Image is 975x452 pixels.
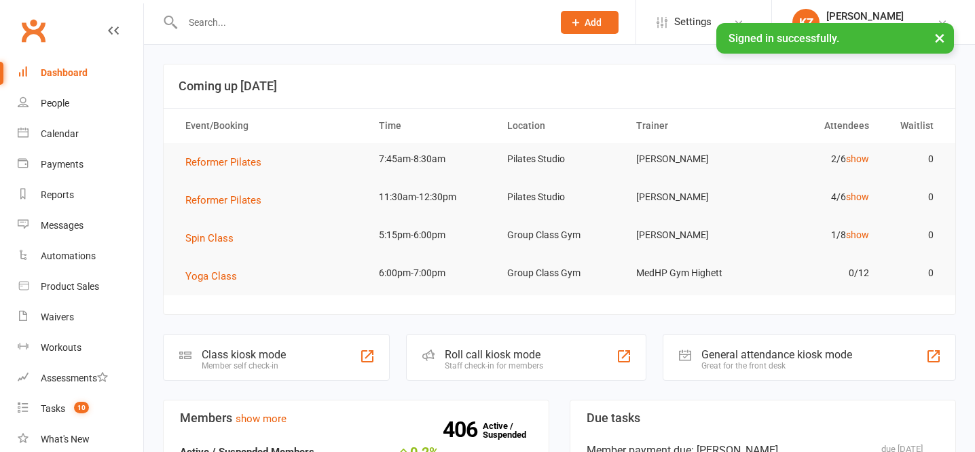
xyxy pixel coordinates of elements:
a: Assessments [18,363,143,394]
a: Reports [18,180,143,210]
a: 406Active / Suspended [483,411,542,449]
div: Staff check-in for members [445,361,543,371]
td: 5:15pm-6:00pm [367,219,496,251]
a: Automations [18,241,143,271]
div: Tasks [41,403,65,414]
button: Reformer Pilates [185,154,271,170]
th: Attendees [752,109,881,143]
button: × [927,23,952,52]
td: Group Class Gym [495,219,624,251]
div: Workouts [41,342,81,353]
th: Time [367,109,496,143]
span: Yoga Class [185,270,237,282]
div: Calendar [41,128,79,139]
div: General attendance kiosk mode [701,348,852,361]
td: 0 [881,257,946,289]
span: Add [585,17,602,28]
div: Automations [41,250,96,261]
div: Reports [41,189,74,200]
a: Payments [18,149,143,180]
div: [PERSON_NAME] [826,10,904,22]
span: Reformer Pilates [185,194,261,206]
div: Product Sales [41,281,99,292]
div: People [41,98,69,109]
div: Messages [41,220,84,231]
th: Location [495,109,624,143]
td: 4/6 [752,181,881,213]
h3: Coming up [DATE] [179,79,940,93]
div: Waivers [41,312,74,322]
a: Calendar [18,119,143,149]
a: show [846,153,869,164]
td: 6:00pm-7:00pm [367,257,496,289]
div: Dashboard [41,67,88,78]
td: 0 [881,181,946,213]
td: 11:30am-12:30pm [367,181,496,213]
td: Pilates Studio [495,181,624,213]
button: Add [561,11,619,34]
td: 0 [881,143,946,175]
td: [PERSON_NAME] [624,219,753,251]
span: Spin Class [185,232,234,244]
td: 1/8 [752,219,881,251]
div: Great for the front desk [701,361,852,371]
span: Settings [674,7,712,37]
a: show more [236,413,287,425]
a: Messages [18,210,143,241]
td: Group Class Gym [495,257,624,289]
td: 7:45am-8:30am [367,143,496,175]
h3: Members [180,411,532,425]
td: [PERSON_NAME] [624,181,753,213]
button: Yoga Class [185,268,246,284]
a: Tasks 10 [18,394,143,424]
strong: 406 [443,419,483,440]
div: Payments [41,159,84,170]
th: Waitlist [881,109,946,143]
h3: Due tasks [587,411,939,425]
div: MedHP [826,22,904,35]
div: Roll call kiosk mode [445,348,543,361]
a: show [846,229,869,240]
span: Reformer Pilates [185,156,261,168]
a: Product Sales [18,271,143,302]
td: MedHP Gym Highett [624,257,753,289]
button: Reformer Pilates [185,192,271,208]
td: 2/6 [752,143,881,175]
th: Event/Booking [173,109,367,143]
div: Member self check-in [202,361,286,371]
a: People [18,88,143,119]
td: 0/12 [752,257,881,289]
input: Search... [179,13,543,32]
div: KZ [792,9,820,36]
td: 0 [881,219,946,251]
a: Workouts [18,333,143,363]
a: Clubworx [16,14,50,48]
th: Trainer [624,109,753,143]
span: Signed in successfully. [729,32,839,45]
span: 10 [74,402,89,413]
div: What's New [41,434,90,445]
a: show [846,191,869,202]
div: Assessments [41,373,108,383]
td: Pilates Studio [495,143,624,175]
button: Spin Class [185,230,243,246]
a: Waivers [18,302,143,333]
a: Dashboard [18,58,143,88]
td: [PERSON_NAME] [624,143,753,175]
div: Class kiosk mode [202,348,286,361]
